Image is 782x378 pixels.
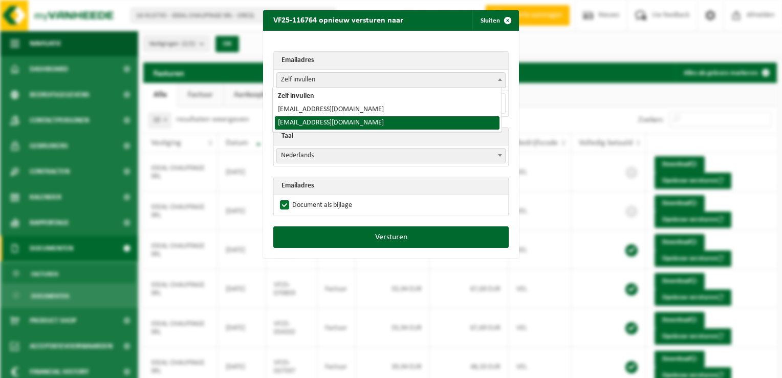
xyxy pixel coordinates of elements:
li: [EMAIL_ADDRESS][DOMAIN_NAME] [275,103,499,116]
span: Nederlands [276,148,506,163]
th: Emailadres [274,52,508,70]
th: Emailadres [274,177,508,195]
button: Versturen [273,226,509,248]
th: Taal [274,128,508,145]
span: Zelf invullen [276,72,506,88]
li: [EMAIL_ADDRESS][DOMAIN_NAME] [275,116,499,130]
h2: VF25-116764 opnieuw versturen naar [263,10,414,30]
li: Zelf invullen [275,90,499,103]
button: Sluiten [472,10,518,31]
span: Nederlands [277,149,505,163]
span: Zelf invullen [277,73,505,87]
label: Document als bijlage [278,198,352,213]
